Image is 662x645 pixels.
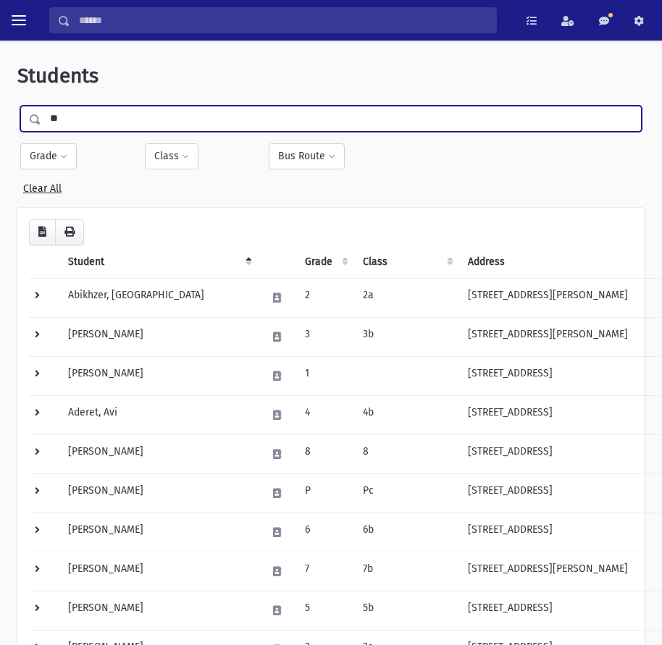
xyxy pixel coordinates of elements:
[354,317,459,356] td: 3b
[296,245,354,279] th: Grade: activate to sort column ascending
[59,473,258,513] td: [PERSON_NAME]
[296,317,354,356] td: 3
[20,143,77,169] button: Grade
[296,356,354,395] td: 1
[296,591,354,630] td: 5
[354,434,459,473] td: 8
[59,434,258,473] td: [PERSON_NAME]
[354,552,459,591] td: 7b
[145,143,198,169] button: Class
[269,143,345,169] button: Bus Route
[17,64,99,88] span: Students
[59,552,258,591] td: [PERSON_NAME]
[354,591,459,630] td: 5b
[354,278,459,317] td: 2a
[59,513,258,552] td: [PERSON_NAME]
[296,278,354,317] td: 2
[59,317,258,356] td: [PERSON_NAME]
[296,434,354,473] td: 8
[296,473,354,513] td: P
[6,7,32,33] button: toggle menu
[29,219,56,245] button: CSV
[354,395,459,434] td: 4b
[59,395,258,434] td: Aderet, Avi
[296,552,354,591] td: 7
[296,395,354,434] td: 4
[354,473,459,513] td: Pc
[59,591,258,630] td: [PERSON_NAME]
[55,219,84,245] button: Print
[59,278,258,317] td: Abikhzer, [GEOGRAPHIC_DATA]
[296,513,354,552] td: 6
[59,356,258,395] td: [PERSON_NAME]
[70,7,496,33] input: Search
[354,513,459,552] td: 6b
[354,245,459,279] th: Class: activate to sort column ascending
[23,177,62,195] a: Clear All
[59,245,258,279] th: Student: activate to sort column descending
